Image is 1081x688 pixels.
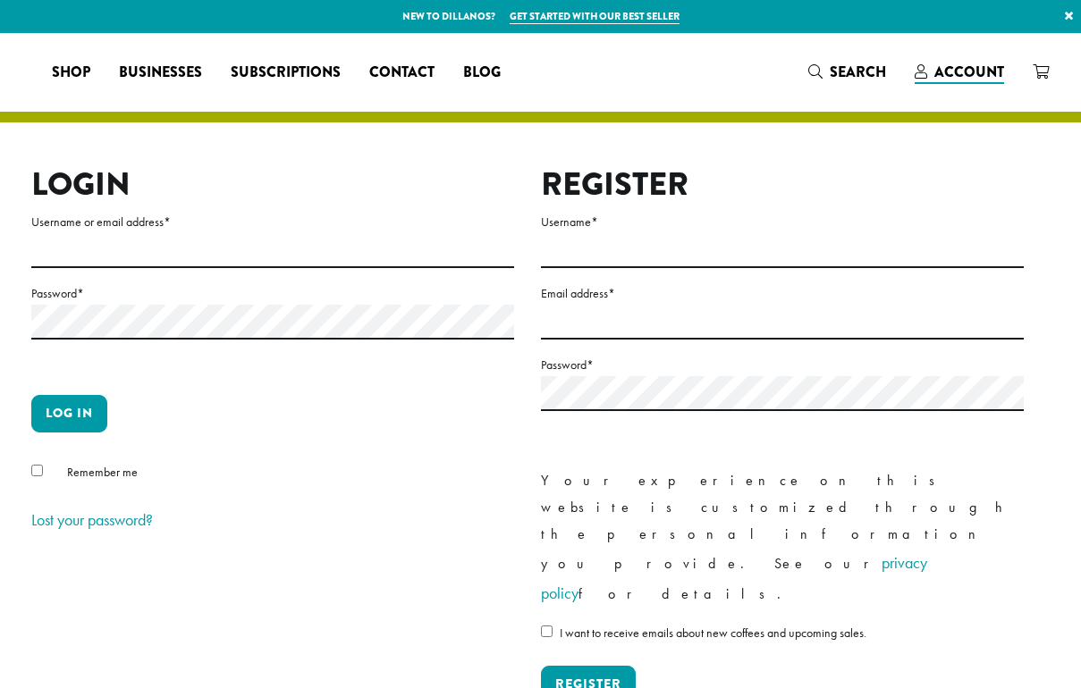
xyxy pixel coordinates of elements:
[67,464,138,480] span: Remember me
[541,282,1024,305] label: Email address
[830,62,886,82] span: Search
[31,395,107,432] button: Log in
[119,62,202,84] span: Businesses
[541,165,1024,204] h2: Register
[934,62,1004,82] span: Account
[38,58,105,87] a: Shop
[52,62,90,84] span: Shop
[541,625,553,637] input: I want to receive emails about new coffees and upcoming sales.
[31,282,514,305] label: Password
[541,467,1024,608] p: Your experience on this website is customized through the personal information you provide. See o...
[560,625,866,641] span: I want to receive emails about new coffees and upcoming sales.
[231,62,341,84] span: Subscriptions
[31,509,153,530] a: Lost your password?
[31,165,514,204] h2: Login
[541,552,927,603] a: privacy policy
[541,354,1024,376] label: Password
[31,211,514,233] label: Username or email address
[369,62,435,84] span: Contact
[510,9,680,24] a: Get started with our best seller
[463,62,501,84] span: Blog
[541,211,1024,233] label: Username
[794,57,900,87] a: Search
